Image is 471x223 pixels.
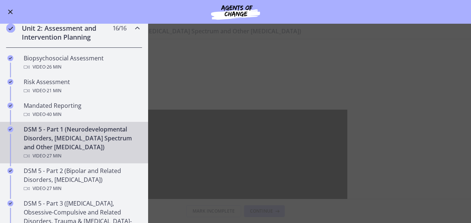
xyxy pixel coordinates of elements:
div: Video [24,63,139,71]
span: · 27 min [46,184,61,193]
div: Risk Assessment [24,77,139,95]
button: Unfullscreen [328,180,347,196]
i: Completed [6,24,15,33]
i: Completed [7,79,13,85]
div: DSM 5 - Part 1 (Neurodevelopmental Disorders, [MEDICAL_DATA] Spectrum and Other [MEDICAL_DATA]) [24,125,139,160]
span: · 27 min [46,152,61,160]
button: Enable menu [6,7,15,16]
div: Video [24,184,139,193]
i: Completed [7,168,13,174]
span: · 26 min [46,63,61,71]
i: Completed [7,103,13,109]
button: Mute [290,180,309,196]
span: 16 / 16 [113,24,126,33]
h2: Unit 2: Assessment and Intervention Planning [22,24,112,41]
div: Mandated Reporting [24,101,139,119]
button: Play Video [124,180,143,196]
div: Video [24,86,139,95]
div: Video [24,152,139,160]
div: Video [24,110,139,119]
div: Playbar [167,180,285,196]
i: Completed [7,200,13,206]
div: DSM 5 - Part 2 (Bipolar and Related Disorders, [MEDICAL_DATA]) [24,166,139,193]
i: Completed [7,55,13,61]
i: Completed [7,126,13,132]
button: Show settings menu [309,180,328,196]
img: Agents of Change [191,3,280,21]
span: · 40 min [46,110,61,119]
span: · 21 min [46,86,61,95]
div: Biopsychosocial Assessment [24,54,139,71]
